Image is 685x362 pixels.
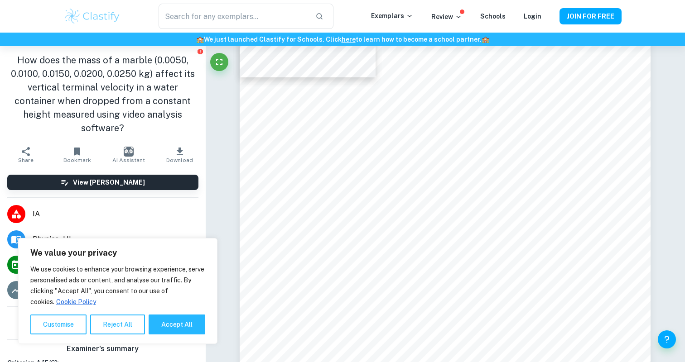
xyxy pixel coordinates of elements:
[73,177,145,187] h6: View [PERSON_NAME]
[166,157,193,163] span: Download
[33,209,198,219] span: IA
[33,234,198,245] span: Physics - HL
[482,36,489,43] span: 🏫
[560,8,622,24] button: JOIN FOR FREE
[210,53,228,71] button: Fullscreen
[342,36,356,43] a: here
[149,314,205,334] button: Accept All
[480,13,506,20] a: Schools
[7,175,198,190] button: View [PERSON_NAME]
[103,142,154,167] button: AI Assistant
[7,53,198,135] h1: How does the mass of a marble (0.0050, 0.0100, 0.0150, 0.0200, 0.0250 kg) affect its vertical ter...
[30,264,205,307] p: We use cookies to enhance your browsing experience, serve personalised ads or content, and analys...
[658,330,676,348] button: Help and Feedback
[18,238,217,344] div: We value your privacy
[154,142,205,167] button: Download
[4,343,202,354] h6: Examiner's summary
[2,34,683,44] h6: We just launched Clastify for Schools. Click to learn how to become a school partner.
[18,157,34,163] span: Share
[30,314,87,334] button: Customise
[56,298,96,306] a: Cookie Policy
[196,36,204,43] span: 🏫
[90,314,145,334] button: Reject All
[63,7,121,25] img: Clastify logo
[112,157,145,163] span: AI Assistant
[431,12,462,22] p: Review
[30,248,205,258] p: We value your privacy
[197,48,204,55] button: Report issue
[63,157,91,163] span: Bookmark
[51,142,102,167] button: Bookmark
[524,13,541,20] a: Login
[371,11,413,21] p: Exemplars
[159,4,308,29] input: Search for any exemplars...
[124,147,134,157] img: AI Assistant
